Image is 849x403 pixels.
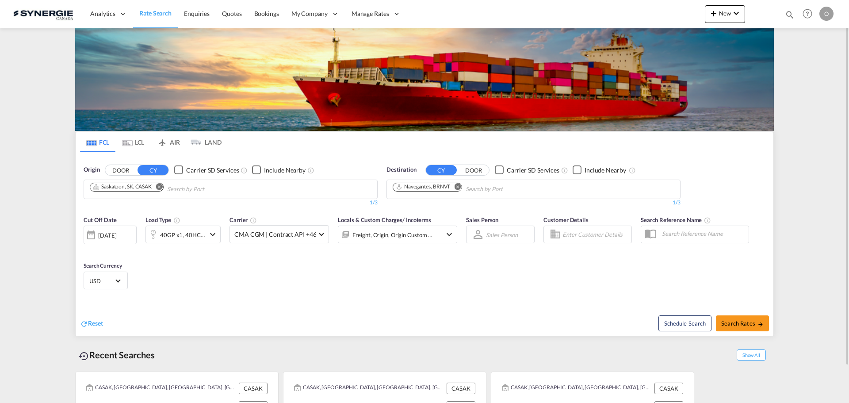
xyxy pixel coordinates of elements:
span: Rate Search [139,9,172,17]
md-checkbox: Checkbox No Ink [252,165,306,175]
div: CASAK [654,383,683,394]
span: New [708,10,742,17]
span: Locals & Custom Charges [338,216,431,223]
span: Search Reference Name [641,216,711,223]
md-icon: icon-airplane [157,137,168,144]
button: Remove [150,183,163,192]
div: Press delete to remove this chip. [93,183,153,191]
md-icon: icon-chevron-down [731,8,742,19]
button: DOOR [458,165,489,175]
div: CASAK, Saskatoon, SK, Canada, North America, Americas [86,383,237,394]
input: Search Reference Name [658,227,749,240]
div: Press delete to remove this chip. [396,183,452,191]
md-icon: icon-backup-restore [79,351,89,361]
span: Manage Rates [352,9,389,18]
md-chips-wrap: Chips container. Use arrow keys to select chips. [88,180,255,196]
md-icon: The selected Trucker/Carrierwill be displayed in the rate results If the rates are from another f... [250,217,257,224]
div: CASAK [447,383,475,394]
img: 1f56c880d42311ef80fc7dca854c8e59.png [13,4,73,24]
div: 40GP x1 40HC x1icon-chevron-down [145,226,221,243]
span: Quotes [222,10,241,17]
md-tab-item: LAND [186,132,222,152]
button: CY [138,165,168,175]
div: OriginDOOR CY Checkbox No InkUnchecked: Search for CY (Container Yard) services for all selected ... [76,152,773,336]
span: CMA CGM | Contract API +46 [234,230,316,239]
md-icon: Unchecked: Ignores neighbouring ports when fetching rates.Checked : Includes neighbouring ports w... [307,167,314,174]
md-select: Select Currency: $ USDUnited States Dollar [88,274,123,287]
span: Help [800,6,815,21]
div: Freight Origin Origin Custom Destination Destination Custom Factory Stuffingicon-chevron-down [338,226,457,243]
div: Carrier SD Services [186,166,239,175]
md-checkbox: Checkbox No Ink [495,165,559,175]
span: Search Rates [721,320,764,327]
md-icon: icon-arrow-right [757,321,764,327]
md-icon: icon-magnify [785,10,795,19]
input: Chips input. [167,182,251,196]
div: 1/3 [84,199,378,207]
span: Destination [386,165,417,174]
button: Note: By default Schedule search will only considerorigin ports, destination ports and cut off da... [658,315,711,331]
div: 40GP x1 40HC x1 [160,229,205,241]
div: O [819,7,834,21]
div: Freight Origin Origin Custom Destination Destination Custom Factory Stuffing [352,229,433,241]
span: Analytics [90,9,115,18]
input: Enter Customer Details [562,228,629,241]
button: CY [426,165,457,175]
span: Cut Off Date [84,216,117,223]
md-icon: Unchecked: Ignores neighbouring ports when fetching rates.Checked : Includes neighbouring ports w... [629,167,636,174]
md-icon: Unchecked: Search for CY (Container Yard) services for all selected carriers.Checked : Search for... [241,167,248,174]
span: USD [89,277,114,285]
md-select: Sales Person [485,228,519,241]
md-icon: icon-refresh [80,320,88,328]
div: [DATE] [84,226,137,244]
span: Origin [84,165,99,174]
md-tab-item: AIR [151,132,186,152]
span: Carrier [229,216,257,223]
div: Navegantes, BRNVT [396,183,450,191]
md-icon: icon-chevron-down [444,229,455,240]
md-tab-item: LCL [115,132,151,152]
md-chips-wrap: Chips container. Use arrow keys to select chips. [391,180,553,196]
md-tab-item: FCL [80,132,115,152]
img: LCL+%26+FCL+BACKGROUND.png [75,28,774,131]
input: Chips input. [466,182,550,196]
div: CASAK, Saskatoon, SK, Canada, North America, Americas [502,383,652,394]
div: Include Nearby [585,166,626,175]
button: Search Ratesicon-arrow-right [716,315,769,331]
div: CASAK, Saskatoon, SK, Canada, North America, Americas [294,383,444,394]
md-icon: icon-plus 400-fg [708,8,719,19]
div: CASAK [239,383,268,394]
div: icon-magnify [785,10,795,23]
span: Customer Details [543,216,588,223]
div: [DATE] [98,231,116,239]
div: Recent Searches [75,345,158,365]
div: icon-refreshReset [80,319,103,329]
span: Load Type [145,216,180,223]
button: DOOR [105,165,136,175]
div: Help [800,6,819,22]
md-datepicker: Select [84,243,90,255]
span: My Company [291,9,328,18]
div: Saskatoon, SK, CASAK [93,183,152,191]
span: Sales Person [466,216,498,223]
button: Remove [448,183,462,192]
span: Bookings [254,10,279,17]
span: Enquiries [184,10,210,17]
md-pagination-wrapper: Use the left and right arrow keys to navigate between tabs [80,132,222,152]
md-checkbox: Checkbox No Ink [174,165,239,175]
md-icon: icon-chevron-down [207,229,218,240]
div: Carrier SD Services [507,166,559,175]
span: / Incoterms [402,216,431,223]
span: Show All [737,349,766,361]
md-checkbox: Checkbox No Ink [573,165,626,175]
span: Reset [88,319,103,327]
div: Include Nearby [264,166,306,175]
span: Search Currency [84,262,122,269]
md-icon: Unchecked: Search for CY (Container Yard) services for all selected carriers.Checked : Search for... [561,167,568,174]
div: 1/3 [386,199,681,207]
button: icon-plus 400-fgNewicon-chevron-down [705,5,745,23]
md-icon: Your search will be saved by the below given name [704,217,711,224]
md-icon: icon-information-outline [173,217,180,224]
